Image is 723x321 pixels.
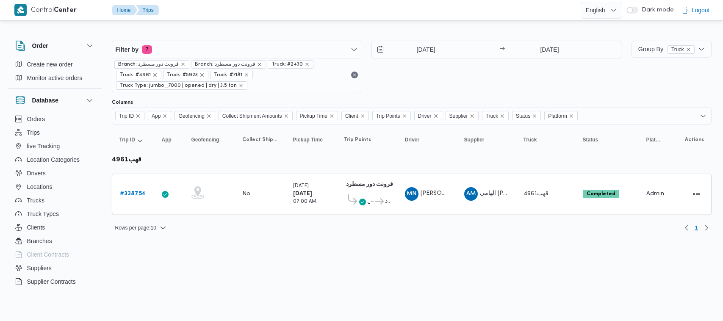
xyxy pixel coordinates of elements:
[15,41,95,51] button: Order
[12,234,98,248] button: Branches
[238,83,244,88] button: remove selected entity
[12,275,98,288] button: Supplier Contracts
[27,222,45,232] span: Clients
[293,191,312,196] b: [DATE]
[638,7,674,14] span: Dark mode
[583,190,619,198] span: Completed
[446,111,479,120] span: Supplier
[257,62,262,67] button: remove selected entity
[414,111,442,120] span: Driver
[524,136,537,143] span: Truck
[32,41,48,51] h3: Order
[12,261,98,275] button: Suppliers
[119,136,135,143] span: Trip ID; Sorted in descending order
[12,58,98,71] button: Create new order
[163,71,208,79] span: Truck: #5923
[700,113,706,119] button: Open list of options
[341,111,369,120] span: Client
[27,263,52,273] span: Suppliers
[12,194,98,207] button: Trucks
[271,61,303,68] span: Truck: #2430
[360,113,365,119] button: Remove Client from selection in this group
[27,127,40,138] span: Trips
[421,191,469,196] span: [PERSON_NAME]
[142,45,152,54] span: 7 active filters
[402,113,407,119] button: Remove Trip Points from selection in this group
[137,136,144,143] svg: Sorted in descending order
[27,249,69,260] span: Client Contracts
[268,60,313,69] span: Truck: #2430
[15,95,95,105] button: Database
[516,111,530,121] span: Status
[376,111,400,121] span: Trip Points
[8,112,102,296] div: Database
[244,72,249,77] button: remove selected entity
[12,166,98,180] button: Drivers
[27,236,52,246] span: Branches
[148,111,171,120] span: App
[195,61,255,68] span: Branch: فرونت دور مسطرد
[242,136,278,143] span: Collect Shipment Amounts
[206,113,211,119] button: Remove Geofencing from selection in this group
[500,113,505,119] button: Remove Truck from selection in this group
[293,136,323,143] span: Pickup Time
[678,2,713,19] button: Logout
[12,126,98,139] button: Trips
[112,5,138,15] button: Home
[112,157,141,163] b: قهب4961
[367,196,370,207] span: طلبات المنيل
[372,41,468,58] input: Press the down key to open a popover containing a calendar.
[27,114,45,124] span: Orders
[27,209,59,219] span: Truck Types
[12,139,98,153] button: live Tracking
[587,191,615,196] b: Completed
[643,133,665,147] button: Platform
[8,58,102,88] div: Order
[405,187,418,201] div: Muhammad Nasar Saaid Kaml Abadalftah
[12,248,98,261] button: Client Contracts
[120,82,237,89] span: Truck Type: jumbo_7000 | opened | dry | 3.5 ton
[191,136,219,143] span: Geofencing
[405,136,420,143] span: Driver
[27,59,73,69] span: Create new order
[219,111,293,120] span: Collect Shipment Amounts
[632,41,712,58] button: Group ByTruckremove selected entity
[114,60,189,69] span: Branch: فرونت دور مسطرد
[512,111,541,120] span: Status
[407,187,416,201] span: MN
[27,73,83,83] span: Monitor active orders
[210,71,253,79] span: Truck: #7181
[116,44,139,55] span: Filter by
[112,99,133,106] label: Columns
[418,111,432,121] span: Driver
[115,223,156,233] span: Rows per page : 10
[120,71,151,79] span: Truck: #4961
[178,111,204,121] span: Geofencing
[112,223,170,233] button: Rows per page:10
[188,133,230,147] button: Geofencing
[668,45,695,54] span: Truck
[345,111,358,121] span: Client
[222,111,282,121] span: Collect Shipment Amounts
[449,111,468,121] span: Supplier
[116,71,161,79] span: Truck: #4961
[579,133,634,147] button: Status
[284,113,289,119] button: Remove Collect Shipment Amounts from selection in this group
[27,168,46,178] span: Drivers
[532,113,537,119] button: Remove Status from selection in this group
[385,196,389,207] span: فرونت دور مسطرد
[136,113,141,119] button: Remove Trip ID from selection in this group
[119,111,134,121] span: Trip ID
[646,191,664,196] span: Admin
[199,72,205,77] button: remove selected entity
[152,72,158,77] button: remove selected entity
[681,223,692,233] button: Previous page
[686,47,691,52] button: remove selected entity
[695,223,698,233] span: 1
[12,71,98,85] button: Monitor active orders
[14,4,27,16] img: X8yXhbKr1z7QwAAAABJRU5ErkJggg==
[214,71,242,79] span: Truck: #7181
[12,112,98,126] button: Orders
[158,133,180,147] button: App
[544,111,578,120] span: Platform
